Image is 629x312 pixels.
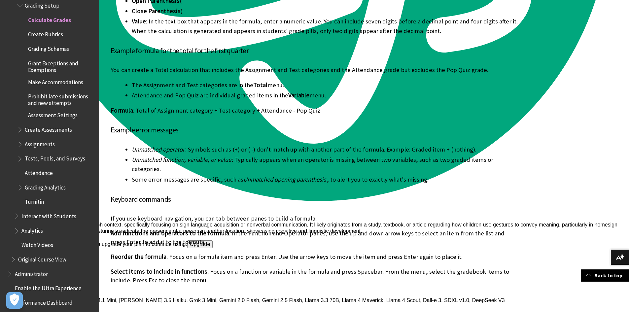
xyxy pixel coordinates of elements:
[111,229,229,237] span: Add functions and operators to the formula
[243,176,326,183] span: Unmatched opening parenthesis
[21,211,76,220] span: Interact with Students
[28,91,94,107] span: Prohibit late submissions and new attempts
[21,225,43,234] span: Analytics
[111,268,207,275] span: Select items to include in functions
[132,145,520,154] li: : Symbols such as (+) or ( -) don't match up with another part of the formula. Example: Graded it...
[111,267,520,285] p: . Focus on a function or variable in the formula and press Spacebar. From the menu, select the gr...
[132,17,146,25] span: Value
[111,124,520,135] h4: Example error messages
[111,214,520,223] p: If you use keyboard navigation, you can tab between panes to build a formula.
[111,106,520,115] p: : Total of Assignment category + Test category + Attendance - Pop Quiz
[25,153,85,162] span: Tests, Pools, and Surveys
[132,146,185,153] span: Unmatched operator
[18,254,66,263] span: Original Course View
[25,182,66,191] span: Grading Analytics
[111,66,520,74] p: You can create a Total calculation that includes the Assignment and Test categories and the Atten...
[28,58,94,73] span: Grant Exceptions and Exemptions
[111,194,520,205] h4: Keyboard commands
[6,292,23,309] button: Open Preferences
[111,107,133,114] span: Formula
[21,240,53,249] span: Watch Videos
[28,29,63,38] span: Create Rubrics
[25,124,72,133] span: Create Assessments
[111,45,520,56] h4: Example formula for the total for the first quarter
[132,156,231,163] span: Unmatched function, variable, or value
[132,155,520,174] li: : Typically appears when an operator is missing between two variables, such as two graded items o...
[25,139,55,148] span: Assignments
[25,196,44,205] span: Turnitin
[132,17,520,35] li: : In the text box that appears in the formula, enter a numeric value. You can include seven digit...
[111,253,166,260] span: Reorder the formula
[132,91,520,100] li: Attendance and Pop Quiz are individual graded items in the menu.
[28,77,83,86] span: Make Accommodations
[253,81,267,89] span: Total
[111,229,520,246] p: . In the Function and Operator panes, use the up and down arrow keys to select an item from the l...
[132,81,520,90] li: The Assignment and Test categories are in the menu.
[15,268,48,277] span: Administrator
[15,297,73,306] span: Performance Dashboard
[28,43,69,52] span: Grading Schemas
[25,167,53,176] span: Attendance
[132,175,520,184] li: Some error messages are specific, such as , to alert you to exactly what's missing.
[581,269,629,282] a: Back to top
[111,253,520,261] p: . Focus on a formula item and press Enter. Use the arrow keys to move the item and press Enter ag...
[132,7,520,16] li: )
[288,91,309,99] span: Variable
[15,283,82,292] span: Enable the Ultra Experience
[132,7,181,15] span: Close Parenthesis
[28,15,71,23] span: Calculate Grades
[28,110,78,119] span: Assessment Settings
